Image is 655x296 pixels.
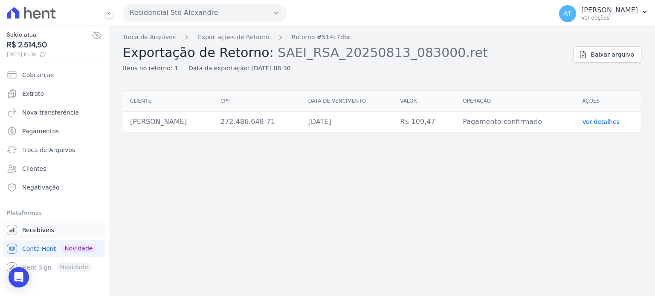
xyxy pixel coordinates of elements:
[581,14,638,21] p: Ver opções
[591,50,634,59] span: Baixar arquivo
[3,221,105,239] a: Recebíveis
[456,112,575,132] td: Pagamento confirmado
[456,91,575,112] th: Operação
[7,39,92,51] span: R$ 2.514,50
[22,146,75,154] span: Troca de Arquivos
[22,108,79,117] span: Nova transferência
[7,30,92,39] span: Saldo atual
[123,45,274,60] span: Exportação de Retorno:
[393,91,456,112] th: Valor
[7,51,92,58] span: [DATE] 10:08
[123,64,178,73] div: Itens no retorno: 1
[123,91,214,112] th: Cliente
[278,44,488,60] span: SAEI_RSA_20250813_083000.ret
[3,240,105,257] a: Conta Hent Novidade
[292,33,351,42] a: Retorno #514c7dbc
[123,112,214,132] td: [PERSON_NAME]
[3,179,105,196] a: Negativação
[188,64,291,73] div: Data da exportação: [DATE] 08:30
[3,104,105,121] a: Nova transferência
[582,118,620,125] a: Ver detalhes
[3,141,105,158] a: Troca de Arquivos
[393,112,456,132] td: R$ 109,47
[123,33,176,42] a: Troca de Arquivos
[214,112,301,132] td: 272.486.648-71
[22,127,59,135] span: Pagamentos
[61,244,96,253] span: Novidade
[301,91,394,112] th: Data de vencimento
[3,85,105,102] a: Extrato
[573,46,641,63] a: Baixar arquivo
[7,208,102,218] div: Plataformas
[9,267,29,287] div: Open Intercom Messenger
[123,33,566,42] nav: Breadcrumb
[7,66,102,276] nav: Sidebar
[22,183,60,192] span: Negativação
[198,33,270,42] a: Exportações de Retorno
[575,91,641,112] th: Ações
[552,2,655,26] button: RT [PERSON_NAME] Ver opções
[581,6,638,14] p: [PERSON_NAME]
[3,123,105,140] a: Pagamentos
[22,226,54,234] span: Recebíveis
[22,244,56,253] span: Conta Hent
[22,164,46,173] span: Clientes
[214,91,301,112] th: CPF
[301,112,394,132] td: [DATE]
[3,160,105,177] a: Clientes
[3,66,105,83] a: Cobranças
[22,71,54,79] span: Cobranças
[22,89,44,98] span: Extrato
[564,11,571,17] span: RT
[123,4,287,21] button: Residencial Sto Alexandre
